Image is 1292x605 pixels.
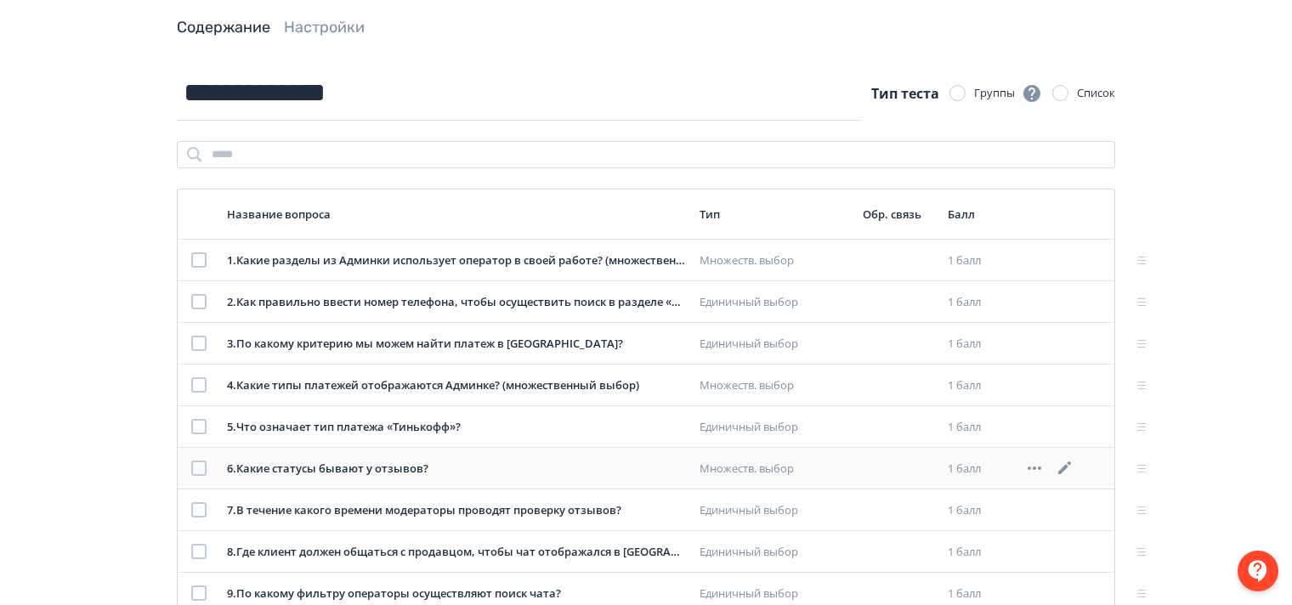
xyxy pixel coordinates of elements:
[948,206,1011,222] div: Балл
[227,461,686,478] div: 6 . Какие статусы бывают у отзывов?
[227,585,686,602] div: 9 . По какому фильтру операторы осуществляют поиск чата?
[700,585,849,602] div: Единичный выбор
[700,461,849,478] div: Множеств. выбор
[700,252,849,269] div: Множеств. выбор
[948,461,1011,478] div: 1 балл
[227,336,686,353] div: 3 . По какому критерию мы можем найти платеж в [GEOGRAPHIC_DATA]?
[700,502,849,519] div: Единичный выбор
[948,544,1011,561] div: 1 балл
[948,585,1011,602] div: 1 балл
[227,206,686,222] div: Название вопроса
[948,377,1011,394] div: 1 балл
[700,419,849,436] div: Единичный выбор
[177,18,270,37] a: Содержание
[700,377,849,394] div: Множеств. выбор
[700,544,849,561] div: Единичный выбор
[284,18,365,37] a: Настройки
[871,84,939,103] span: Тип теста
[700,294,849,311] div: Единичный выбор
[227,377,686,394] div: 4 . Какие типы платежей отображаются Админке? (множественный выбор)
[974,83,1042,104] div: Группы
[700,336,849,353] div: Единичный выбор
[948,336,1011,353] div: 1 балл
[227,419,686,436] div: 5 . Что означает тип платежа «Тинькофф»?
[227,502,686,519] div: 7 . В течение какого времени модераторы проводят проверку отзывов?
[863,206,934,222] div: Обр. связь
[948,252,1011,269] div: 1 балл
[227,252,686,269] div: 1 . Какие разделы из Админки использует оператор в своей работе? (множественный выбор)
[948,419,1011,436] div: 1 балл
[227,544,686,561] div: 8 . Где клиент должен общаться с продавцом, чтобы чат отображался в [GEOGRAPHIC_DATA]?
[227,294,686,311] div: 2 . Как правильно ввести номер телефона, чтобы осуществить поиск в разделе «Аккаунты»?
[700,206,849,222] div: Тип
[948,294,1011,311] div: 1 балл
[1077,85,1115,102] div: Список
[948,502,1011,519] div: 1 балл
